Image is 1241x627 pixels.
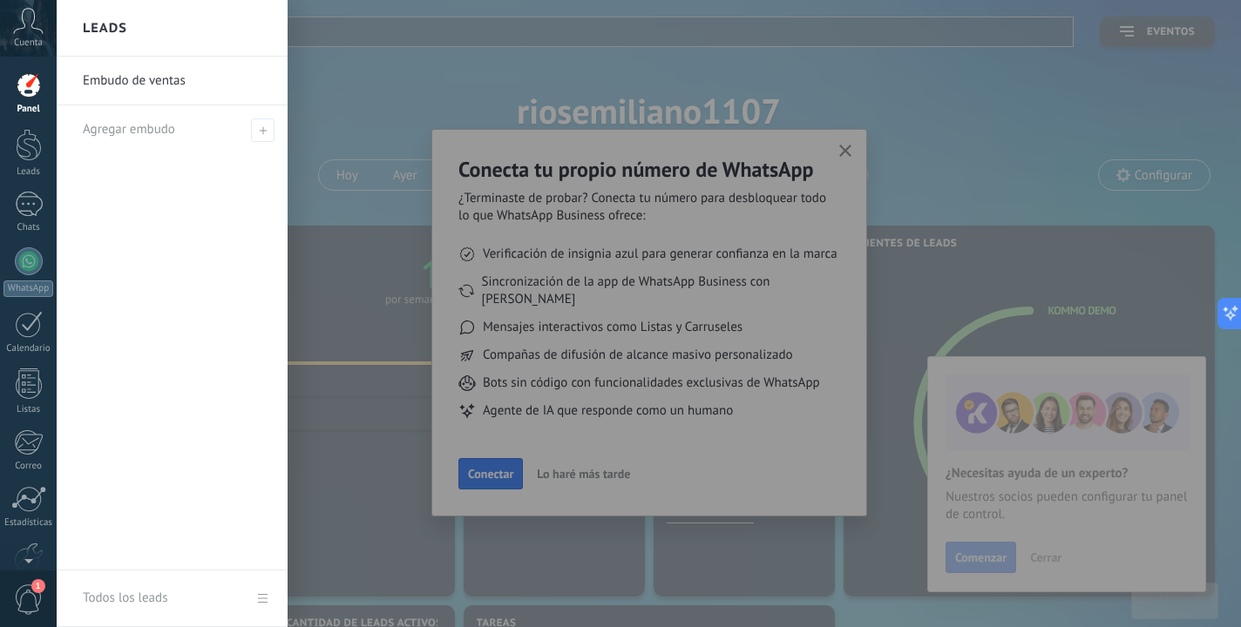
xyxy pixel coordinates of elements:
a: Embudo de ventas [83,57,270,105]
h2: Leads [83,1,127,56]
div: Todos los leads [83,574,167,623]
span: 1 [31,579,45,593]
a: Todos los leads [57,570,288,627]
span: Cuenta [14,37,43,49]
div: Panel [3,104,54,115]
div: Listas [3,404,54,415]
span: Agregar embudo [83,121,175,138]
div: Leads [3,166,54,178]
div: Correo [3,461,54,472]
div: WhatsApp [3,280,53,297]
div: Estadísticas [3,517,54,529]
span: Agregar embudo [251,118,275,142]
div: Chats [3,222,54,233]
div: Calendario [3,343,54,354]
